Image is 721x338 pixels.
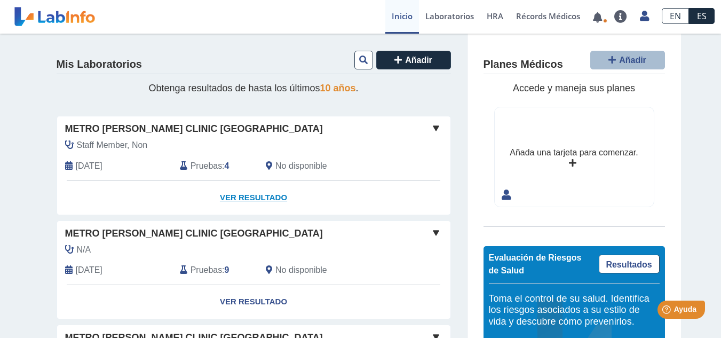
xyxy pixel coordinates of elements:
[76,160,102,172] span: 2025-09-05
[484,58,563,71] h4: Planes Médicos
[77,139,148,152] span: Staff Member, Non
[225,265,229,274] b: 9
[599,255,660,273] a: Resultados
[191,160,222,172] span: Pruebas
[376,51,451,69] button: Añadir
[590,51,665,69] button: Añadir
[76,264,102,277] span: 2024-04-08
[172,264,258,277] div: :
[275,264,327,277] span: No disponible
[275,160,327,172] span: No disponible
[487,11,503,21] span: HRA
[510,146,638,159] div: Añada una tarjeta para comenzar.
[65,122,323,136] span: Metro [PERSON_NAME] Clinic [GEOGRAPHIC_DATA]
[619,56,646,65] span: Añadir
[405,56,432,65] span: Añadir
[513,83,635,93] span: Accede y maneja sus planes
[172,160,258,172] div: :
[626,296,709,326] iframe: Help widget launcher
[77,243,91,256] span: N/A
[57,181,450,215] a: Ver Resultado
[57,58,142,71] h4: Mis Laboratorios
[489,253,582,275] span: Evaluación de Riesgos de Salud
[65,226,323,241] span: Metro [PERSON_NAME] Clinic [GEOGRAPHIC_DATA]
[191,264,222,277] span: Pruebas
[320,83,356,93] span: 10 años
[489,293,660,328] h5: Toma el control de su salud. Identifica los riesgos asociados a su estilo de vida y descubre cómo...
[225,161,229,170] b: 4
[662,8,689,24] a: EN
[57,285,450,319] a: Ver Resultado
[689,8,715,24] a: ES
[148,83,358,93] span: Obtenga resultados de hasta los últimos .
